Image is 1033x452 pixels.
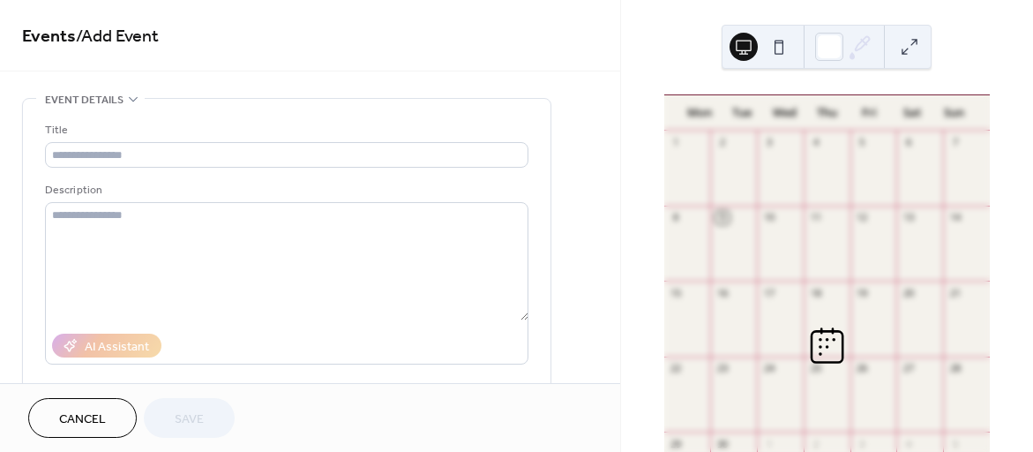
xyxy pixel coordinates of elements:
[948,211,962,224] div: 14
[948,286,962,299] div: 21
[670,136,683,149] div: 1
[721,95,763,131] div: Tue
[22,19,76,54] a: Events
[715,362,729,375] div: 23
[28,398,137,438] button: Cancel
[715,136,729,149] div: 2
[59,411,106,429] span: Cancel
[670,286,683,299] div: 15
[45,121,525,139] div: Title
[809,362,822,375] div: 25
[670,362,683,375] div: 22
[763,95,805,131] div: Wed
[762,362,775,375] div: 24
[948,136,962,149] div: 7
[856,286,869,299] div: 19
[809,286,822,299] div: 18
[902,286,915,299] div: 20
[762,437,775,450] div: 1
[762,136,775,149] div: 3
[848,95,890,131] div: Fri
[762,211,775,224] div: 10
[902,362,915,375] div: 27
[45,91,124,109] span: Event details
[76,19,159,54] span: / Add Event
[809,437,822,450] div: 2
[902,136,915,149] div: 6
[715,211,729,224] div: 9
[45,181,525,200] div: Description
[805,95,848,131] div: Thu
[715,286,729,299] div: 16
[670,437,683,450] div: 29
[856,136,869,149] div: 5
[856,437,869,450] div: 3
[762,286,775,299] div: 17
[809,136,822,149] div: 4
[933,95,976,131] div: Sun
[670,211,683,224] div: 8
[902,437,915,450] div: 4
[809,211,822,224] div: 11
[715,437,729,450] div: 30
[856,211,869,224] div: 12
[856,362,869,375] div: 26
[948,437,962,450] div: 5
[678,95,721,131] div: Mon
[948,362,962,375] div: 28
[902,211,915,224] div: 13
[891,95,933,131] div: Sat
